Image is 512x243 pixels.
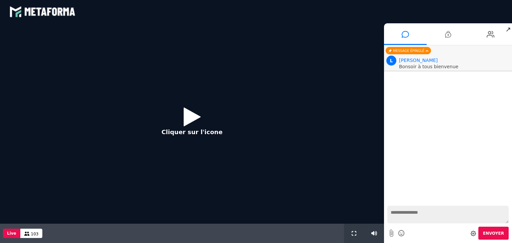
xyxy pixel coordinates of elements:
p: Cliquer sur l'icone [161,127,222,136]
div: Message épinglé [386,47,431,54]
button: Live [3,229,20,238]
span: L [386,56,396,66]
span: Animateur [399,58,438,63]
p: Bonsoir à tous bienvenue [399,64,510,69]
span: Envoyer [483,231,504,236]
span: ↗ [504,23,512,35]
button: Cliquer sur l'icone [155,102,229,145]
span: 103 [31,232,39,236]
button: Envoyer [478,227,509,240]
